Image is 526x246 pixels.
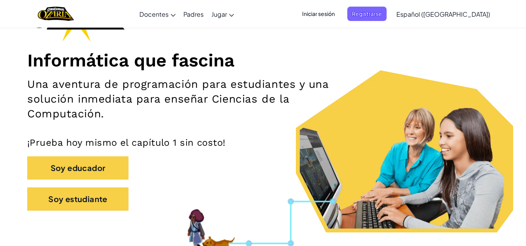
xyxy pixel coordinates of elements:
[135,3,179,24] a: Docentes
[392,3,494,24] a: Español ([GEOGRAPHIC_DATA])
[208,3,238,24] a: Jugar
[347,7,387,21] button: Registrarse
[38,6,74,22] a: Ozaria by CodeCombat logo
[27,137,499,148] p: ¡Prueba hoy mismo el capítulo 1 sin costo!
[297,7,340,21] button: Iniciar sesión
[211,10,227,18] span: Jugar
[27,156,128,180] button: Soy educador
[139,10,169,18] span: Docentes
[27,77,343,121] h2: Una aventura de programación para estudiantes y una solución inmediata para enseñar Ciencias de l...
[38,6,74,22] img: Home
[27,187,128,211] button: Soy estudiante
[179,3,208,24] a: Padres
[27,49,499,71] h1: Informática que fascina
[396,10,490,18] span: Español ([GEOGRAPHIC_DATA])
